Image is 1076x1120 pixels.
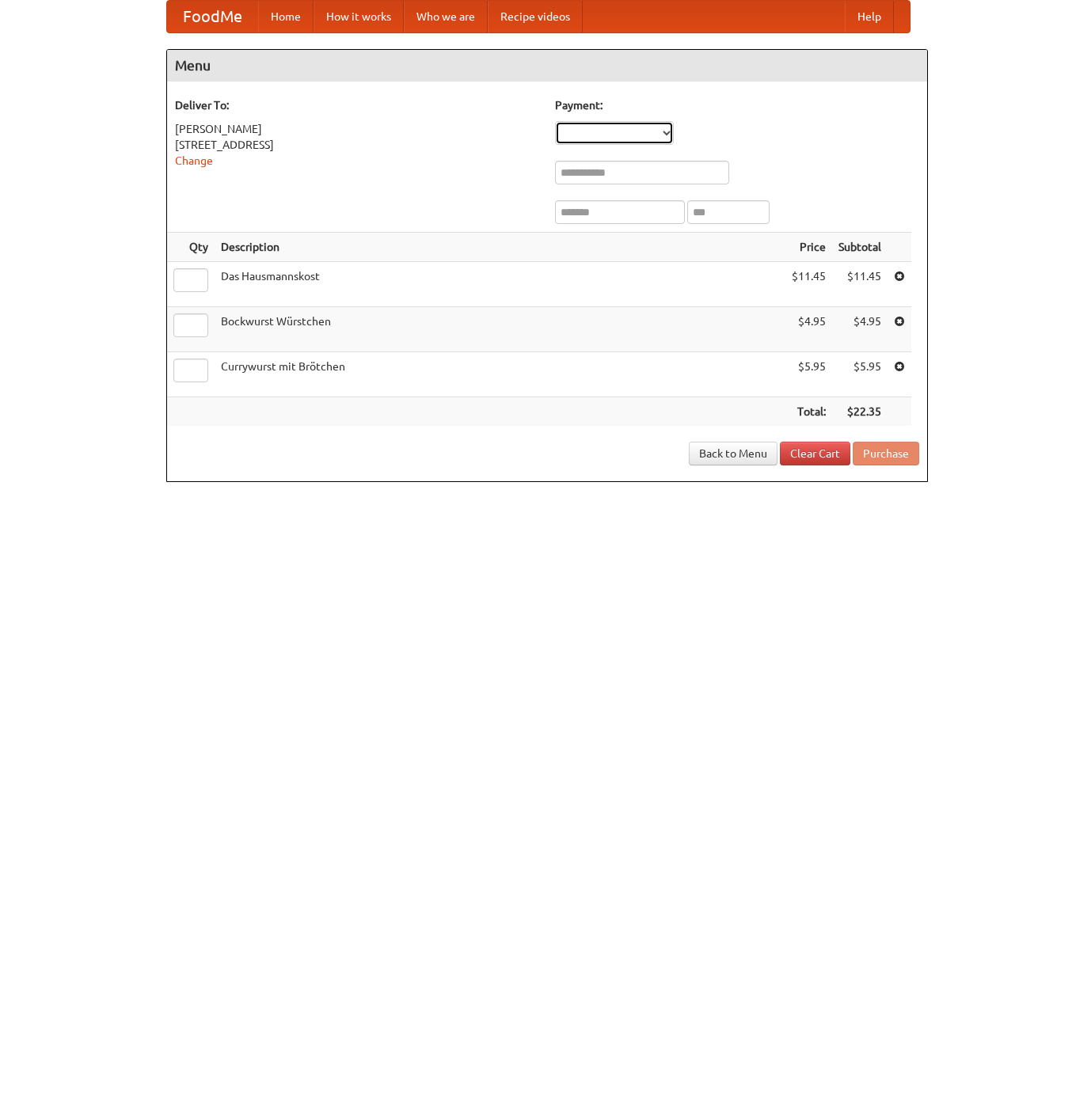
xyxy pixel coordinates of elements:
[215,262,785,307] td: Das Hausmannskost
[488,1,583,32] a: Recipe videos
[689,442,778,465] a: Back to Menu
[258,1,314,32] a: Home
[404,1,488,32] a: Who we are
[314,1,404,32] a: How it works
[845,1,894,32] a: Help
[785,307,832,352] td: $4.95
[175,154,213,167] a: Change
[175,121,539,137] div: [PERSON_NAME]
[167,50,927,82] h4: Menu
[215,307,785,352] td: Bockwurst Würstchen
[215,233,785,262] th: Description
[853,442,919,465] button: Purchase
[785,397,832,427] th: Total:
[167,233,215,262] th: Qty
[215,352,785,397] td: Currywurst mit Brötchen
[167,1,258,32] a: FoodMe
[832,262,888,307] td: $11.45
[175,97,539,113] h5: Deliver To:
[780,442,850,465] a: Clear Cart
[785,352,832,397] td: $5.95
[832,352,888,397] td: $5.95
[832,307,888,352] td: $4.95
[832,233,888,262] th: Subtotal
[785,233,832,262] th: Price
[785,262,832,307] td: $11.45
[832,397,888,427] th: $22.35
[555,97,919,113] h5: Payment:
[175,137,539,153] div: [STREET_ADDRESS]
